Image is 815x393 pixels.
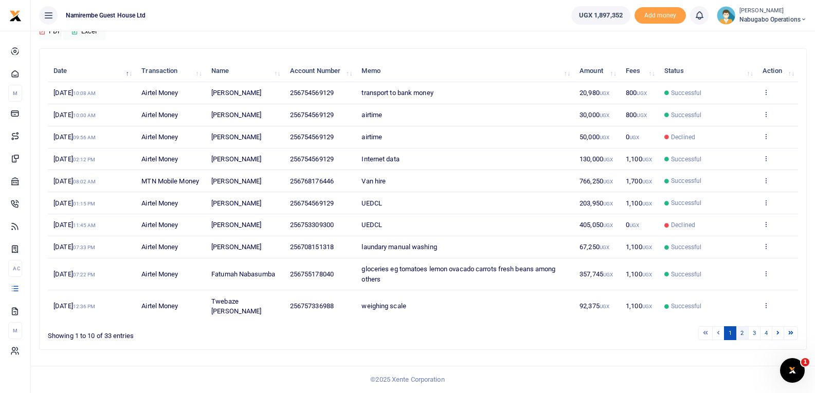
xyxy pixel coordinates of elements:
[579,199,613,207] span: 203,950
[671,242,701,252] span: Successful
[361,221,382,229] span: UEDCL
[361,177,386,185] span: Van hire
[579,89,609,97] span: 20,980
[626,302,652,310] span: 1,100
[642,245,652,250] small: UGX
[579,133,609,141] span: 50,000
[717,6,735,25] img: profile-user
[642,272,652,277] small: UGX
[629,135,639,140] small: UGX
[626,155,652,163] span: 1,100
[290,243,334,251] span: 256708151318
[361,89,433,97] span: transport to bank money
[600,245,609,250] small: UGX
[73,245,96,250] small: 07:33 PM
[211,111,261,119] span: [PERSON_NAME]
[361,133,382,141] span: airtime
[579,177,613,185] span: 766,250
[361,199,382,207] span: UEDCL
[626,111,647,119] span: 800
[211,270,275,278] span: Fatumah Nabasumba
[361,155,399,163] span: Internet data
[671,176,701,185] span: Successful
[141,155,178,163] span: Airtel Money
[211,133,261,141] span: [PERSON_NAME]
[211,297,261,315] span: Twebaze [PERSON_NAME]
[48,60,136,82] th: Date: activate to sort column descending
[671,302,701,311] span: Successful
[748,326,760,340] a: 3
[9,11,22,19] a: logo-small logo-large logo-large
[290,133,334,141] span: 256754569129
[73,272,96,277] small: 07:22 PM
[739,15,807,24] span: Nabugabo operations
[9,10,22,22] img: logo-small
[53,155,95,163] span: [DATE]
[73,201,96,207] small: 01:15 PM
[141,177,199,185] span: MTN Mobile Money
[579,10,623,21] span: UGX 1,897,352
[600,113,609,118] small: UGX
[73,113,96,118] small: 10:00 AM
[626,133,639,141] span: 0
[53,302,95,310] span: [DATE]
[53,111,96,119] span: [DATE]
[290,89,334,97] span: 256754569129
[53,199,95,207] span: [DATE]
[600,90,609,96] small: UGX
[626,89,647,97] span: 800
[141,302,178,310] span: Airtel Money
[626,177,652,185] span: 1,700
[579,302,609,310] span: 92,375
[361,243,437,251] span: laundary manual washing
[211,243,261,251] span: [PERSON_NAME]
[579,111,609,119] span: 30,000
[635,11,686,18] a: Add money
[290,270,334,278] span: 256755178040
[141,221,178,229] span: Airtel Money
[671,88,701,98] span: Successful
[290,177,334,185] span: 256768176446
[62,11,150,20] span: Namirembe Guest House Ltd
[571,6,630,25] a: UGX 1,897,352
[659,60,757,82] th: Status: activate to sort column ascending
[141,133,178,141] span: Airtel Money
[626,243,652,251] span: 1,100
[603,157,613,162] small: UGX
[780,358,805,383] iframe: Intercom live chat
[600,304,609,309] small: UGX
[671,270,701,279] span: Successful
[73,222,96,228] small: 11:45 AM
[603,222,613,228] small: UGX
[635,7,686,24] span: Add money
[642,179,652,184] small: UGX
[53,133,96,141] span: [DATE]
[736,326,748,340] a: 2
[724,326,736,340] a: 1
[290,111,334,119] span: 256754569129
[53,177,96,185] span: [DATE]
[579,155,613,163] span: 130,000
[211,177,261,185] span: [PERSON_NAME]
[629,222,639,228] small: UGX
[141,270,178,278] span: Airtel Money
[757,60,798,82] th: Action: activate to sort column ascending
[290,302,334,310] span: 256757336988
[642,201,652,207] small: UGX
[53,243,95,251] span: [DATE]
[671,220,695,230] span: Declined
[8,260,22,277] li: Ac
[637,90,646,96] small: UGX
[53,221,96,229] span: [DATE]
[579,221,613,229] span: 405,050
[141,243,178,251] span: Airtel Money
[626,270,652,278] span: 1,100
[211,199,261,207] span: [PERSON_NAME]
[211,155,261,163] span: [PERSON_NAME]
[626,199,652,207] span: 1,100
[671,198,701,208] span: Successful
[141,199,178,207] span: Airtel Money
[620,60,659,82] th: Fees: activate to sort column ascending
[284,60,356,82] th: Account Number: activate to sort column ascending
[671,110,701,120] span: Successful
